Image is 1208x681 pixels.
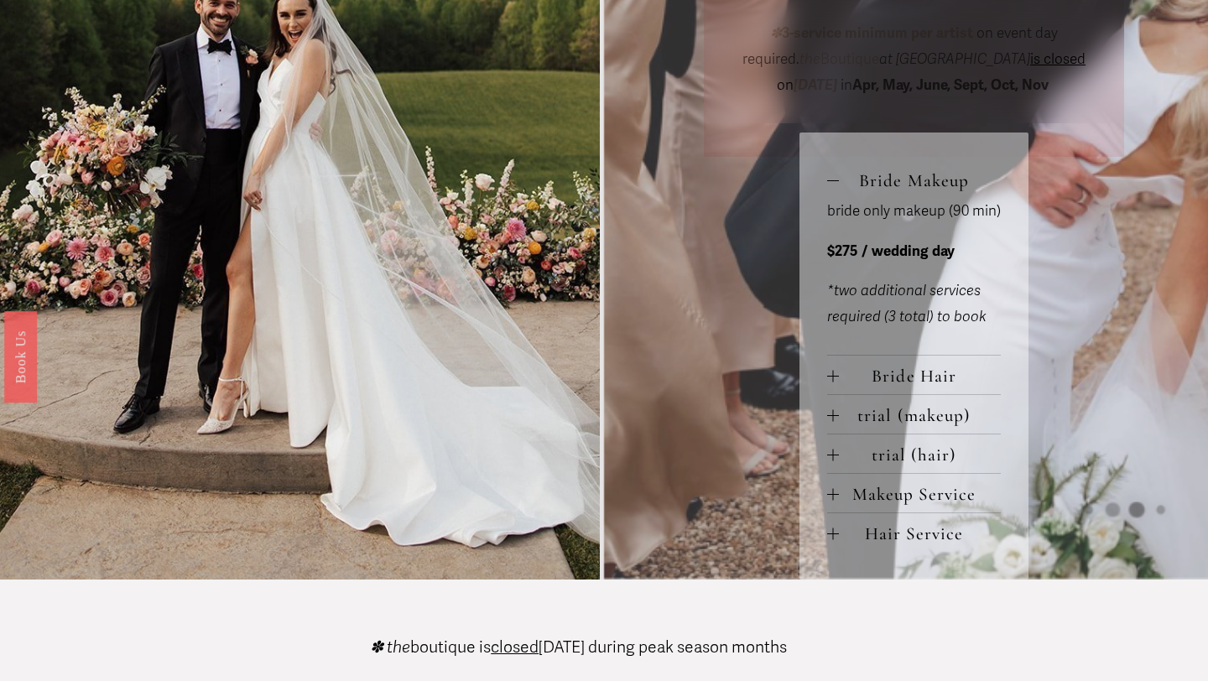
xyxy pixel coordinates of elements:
span: on event day required. [742,24,1061,68]
span: Bride Makeup [839,170,1002,191]
p: on [729,21,1099,98]
span: in [837,76,1052,94]
strong: Apr, May, June, Sept, Oct, Nov [852,76,1049,94]
button: Bride Makeup [827,160,1002,199]
em: [DATE] [794,76,837,94]
div: Bride Makeup [827,199,1002,355]
em: ✽ the [370,637,410,658]
p: bride only makeup (90 min) [827,199,1002,225]
button: trial (makeup) [827,395,1002,434]
button: Bride Hair [827,356,1002,394]
strong: 3-service minimum per artist [782,24,973,42]
a: Book Us [4,311,37,403]
em: the [799,50,820,68]
em: *two additional services required (3 total) to book [827,282,987,325]
span: Bride Hair [839,366,1002,387]
span: Boutique [799,50,879,68]
span: is closed [1030,50,1086,68]
button: trial (hair) [827,434,1002,473]
span: trial (hair) [839,444,1002,465]
button: Hair Service [827,513,1002,552]
span: Hair Service [839,523,1002,544]
p: boutique is [DATE] during peak season months [370,640,787,656]
span: closed [491,637,539,658]
span: Makeup Service [839,484,1002,505]
em: at [GEOGRAPHIC_DATA] [879,50,1030,68]
strong: $275 / wedding day [827,242,955,260]
span: trial (makeup) [839,405,1002,426]
button: Makeup Service [827,474,1002,512]
em: ✽ [770,24,782,42]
